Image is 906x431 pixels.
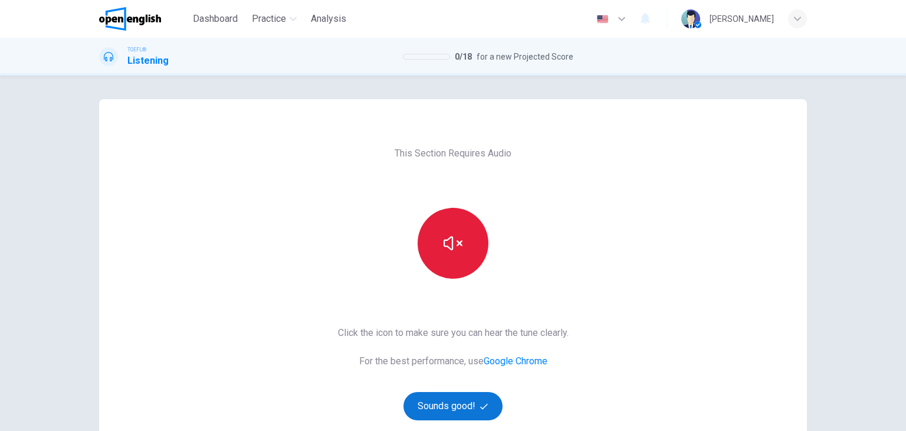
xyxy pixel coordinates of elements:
span: for a new Projected Score [477,50,573,64]
img: OpenEnglish logo [99,7,161,31]
div: [PERSON_NAME] [710,12,774,26]
h1: Listening [127,54,169,68]
span: Analysis [311,12,346,26]
span: Click the icon to make sure you can hear the tune clearly. [338,326,569,340]
button: Analysis [306,8,351,30]
a: Google Chrome [484,355,547,367]
button: Dashboard [188,8,242,30]
button: Practice [247,8,301,30]
a: OpenEnglish logo [99,7,188,31]
span: TOEFL® [127,45,146,54]
span: Dashboard [193,12,238,26]
span: For the best performance, use [338,354,569,368]
img: Profile picture [681,9,700,28]
span: 0 / 18 [455,50,472,64]
img: en [595,15,610,24]
span: Practice [252,12,286,26]
span: This Section Requires Audio [395,146,511,161]
button: Sounds good! [403,392,503,420]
